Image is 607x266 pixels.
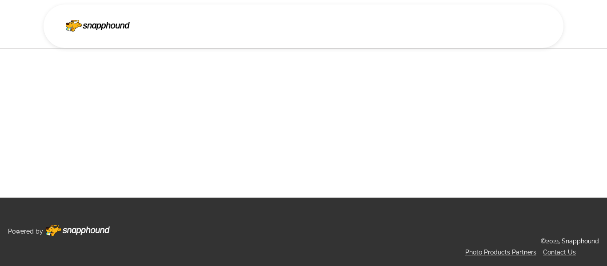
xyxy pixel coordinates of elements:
[66,16,130,32] img: Snapphound Logo
[8,226,43,237] p: Powered by
[541,236,599,247] p: ©2025 Snapphound
[465,249,536,256] a: Photo Products Partners
[543,249,576,256] a: Contact Us
[45,225,110,236] img: Footer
